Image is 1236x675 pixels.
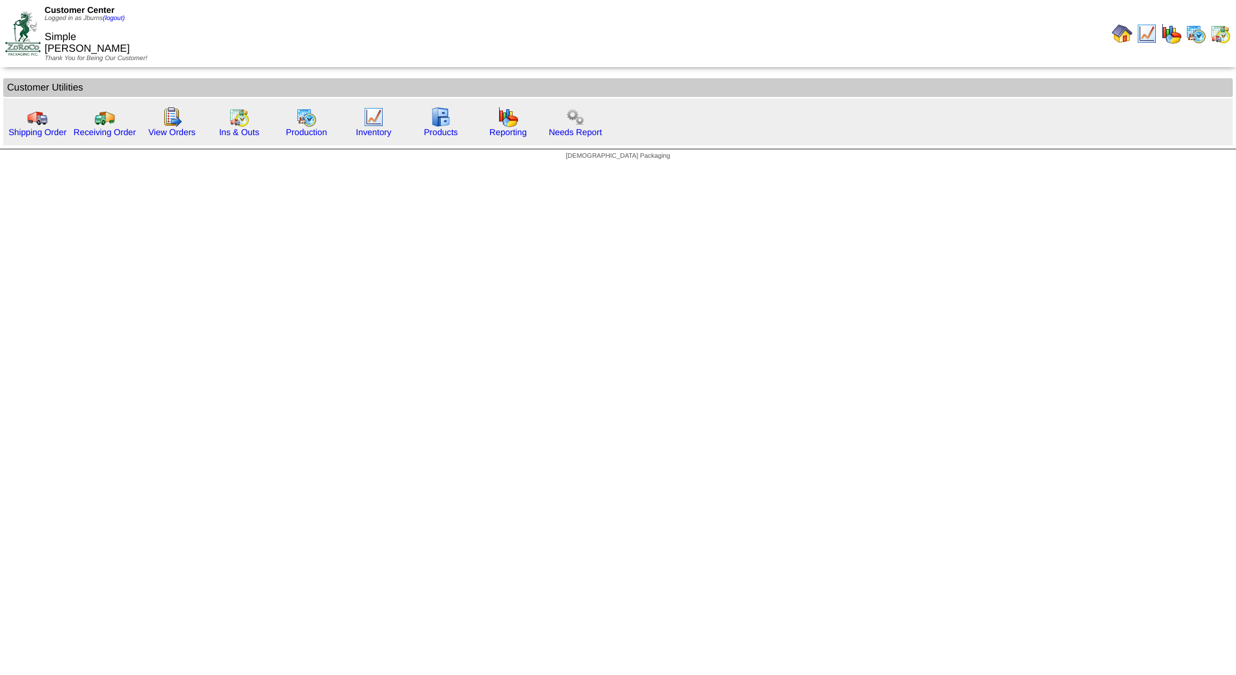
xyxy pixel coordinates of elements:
[3,78,1233,97] td: Customer Utilities
[103,15,125,22] a: (logout)
[219,127,259,137] a: Ins & Outs
[549,127,602,137] a: Needs Report
[45,5,114,15] span: Customer Center
[1186,23,1206,44] img: calendarprod.gif
[27,107,48,127] img: truck.gif
[363,107,384,127] img: line_graph.gif
[45,55,147,62] span: Thank You for Being Our Customer!
[162,107,182,127] img: workorder.gif
[424,127,458,137] a: Products
[565,107,586,127] img: workflow.png
[229,107,250,127] img: calendarinout.gif
[1136,23,1157,44] img: line_graph.gif
[74,127,136,137] a: Receiving Order
[148,127,195,137] a: View Orders
[498,107,518,127] img: graph.gif
[286,127,327,137] a: Production
[1210,23,1231,44] img: calendarinout.gif
[8,127,67,137] a: Shipping Order
[45,15,125,22] span: Logged in as Jburns
[1161,23,1182,44] img: graph.gif
[45,32,130,54] span: Simple [PERSON_NAME]
[431,107,451,127] img: cabinet.gif
[296,107,317,127] img: calendarprod.gif
[566,153,670,160] span: [DEMOGRAPHIC_DATA] Packaging
[1112,23,1133,44] img: home.gif
[5,12,41,55] img: ZoRoCo_Logo(Green%26Foil)%20jpg.webp
[489,127,527,137] a: Reporting
[356,127,392,137] a: Inventory
[94,107,115,127] img: truck2.gif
